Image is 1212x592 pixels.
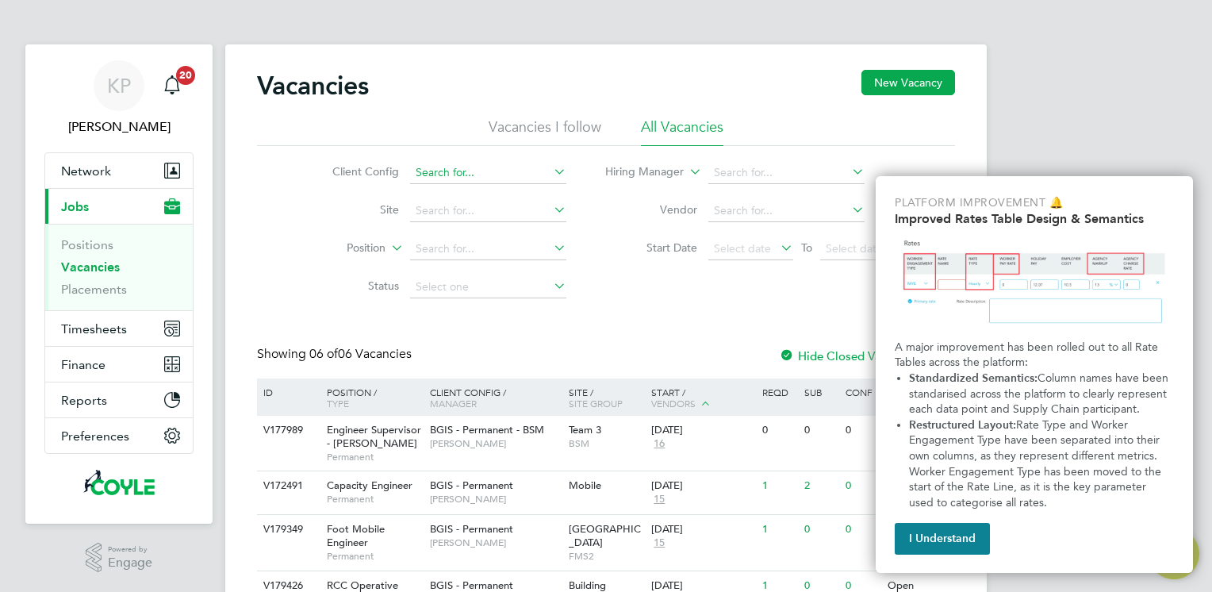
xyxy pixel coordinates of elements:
span: Network [61,163,111,179]
span: Jobs [61,199,89,214]
span: Permanent [327,451,422,463]
span: Powered by [108,543,152,556]
span: Permanent [327,550,422,563]
span: 20 [176,66,195,85]
div: [DATE] [651,479,754,493]
span: KP [107,75,131,96]
span: Type [327,397,349,409]
div: V177989 [259,416,315,445]
span: 06 of [309,346,338,362]
span: RCC Operative [327,579,398,592]
div: Position / [315,379,426,417]
span: 15 [651,536,667,550]
p: Platform Improvement 🔔 [895,195,1174,211]
span: 16 [651,437,667,451]
img: coyles-logo-retina.png [83,470,154,495]
div: Start / [647,379,758,418]
span: BGIS - Permanent [430,522,513,536]
span: Capacity Engineer [327,479,412,492]
span: [PERSON_NAME] [430,536,561,549]
h2: Vacancies [257,70,369,102]
span: BSM [569,437,644,450]
div: Showing [257,346,415,363]
div: 0 [842,471,883,501]
span: Rate Type and Worker Engagement Type have been separated into their own columns, as they represen... [909,418,1164,509]
span: Timesheets [61,321,127,336]
strong: Restructured Layout: [909,418,1016,432]
label: Vendor [606,202,697,217]
label: Status [308,279,399,293]
div: 0 [800,515,842,544]
strong: Standardized Semantics: [909,371,1037,385]
span: FMS2 [569,550,644,563]
span: Select date [714,241,771,256]
li: All Vacancies [641,117,723,146]
div: Sub [800,379,842,406]
p: A major improvement has been rolled out to all Rate Tables across the platform: [895,340,1174,371]
span: [PERSON_NAME] [430,437,561,450]
div: [DATE] [651,424,754,437]
a: Go to account details [44,60,194,136]
span: Preferences [61,429,129,444]
div: 0 [842,515,883,544]
button: I Understand [895,523,990,555]
span: Team 3 [569,423,601,436]
label: Site [308,202,399,217]
span: Vendors [651,397,696,409]
span: To [796,237,817,258]
a: Go to home page [44,470,194,495]
span: [GEOGRAPHIC_DATA] [569,522,641,549]
div: 0 [800,416,842,445]
div: Client Config / [426,379,565,417]
div: Improved Rate Table Semantics [876,176,1193,573]
span: 06 Vacancies [309,346,412,362]
div: Reqd [758,379,800,406]
input: Search for... [708,162,865,184]
span: Site Group [569,397,623,409]
span: [PERSON_NAME] [430,493,561,506]
input: Select one [410,276,566,298]
span: Foot Mobile Engineer [327,522,385,549]
input: Search for... [708,200,865,222]
span: Finance [61,357,105,372]
span: BGIS - Permanent [430,479,513,492]
div: Conf [842,379,883,406]
button: New Vacancy [861,70,955,95]
h2: Improved Rates Table Design & Semantics [895,211,1174,226]
li: Vacancies I follow [489,117,601,146]
span: 15 [651,493,667,506]
span: Manager [430,397,477,409]
span: Mobile [569,479,601,492]
nav: Main navigation [25,44,213,524]
div: V172491 [259,471,315,501]
span: Kremena Petrova [44,117,194,136]
input: Search for... [410,162,566,184]
div: 0 [842,416,883,445]
label: Start Date [606,240,697,255]
span: Permanent [327,493,422,506]
div: 1 [758,515,800,544]
div: 1 [758,471,800,501]
div: Site / [565,379,648,417]
span: Reports [61,393,107,408]
div: V179349 [259,515,315,544]
a: Positions [61,237,113,252]
span: BGIS - Permanent - BSM [430,423,544,436]
img: Updated Rates Table Design & Semantics [895,233,1174,333]
span: Engineer Supervisor - [PERSON_NAME] [327,423,421,450]
span: Select date [826,241,883,256]
label: Hiring Manager [593,164,684,180]
a: Vacancies [61,259,120,275]
input: Search for... [410,238,566,260]
span: Column names have been standarised across the platform to clearly represent each data point and S... [909,371,1172,416]
span: Engage [108,556,152,570]
div: ID [259,379,315,406]
label: Client Config [308,164,399,179]
a: Placements [61,282,127,297]
span: BGIS - Permanent [430,579,513,592]
div: 0 [758,416,800,445]
input: Search for... [410,200,566,222]
div: [DATE] [651,523,754,536]
div: 2 [800,471,842,501]
label: Position [294,240,385,256]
